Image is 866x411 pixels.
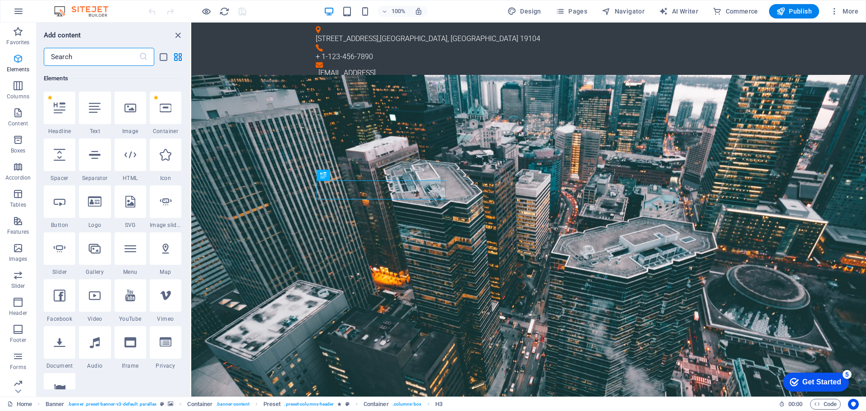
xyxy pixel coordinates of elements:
[46,399,64,410] span: Click to select. Double-click to edit
[659,7,698,16] span: AI Writer
[44,139,75,182] div: Spacer
[44,268,75,276] span: Slider
[79,128,111,135] span: Text
[552,4,591,18] button: Pages
[150,139,181,182] div: Icon
[7,228,29,236] p: Features
[79,326,111,369] div: Audio
[115,128,146,135] span: Image
[79,315,111,323] span: Video
[44,232,75,276] div: Slider
[172,30,183,41] button: close panel
[284,399,334,410] span: . preset-columns-header
[27,10,65,18] div: Get Started
[201,6,212,17] button: Click here to leave preview mode and continue editing
[115,185,146,229] div: SVG
[115,232,146,276] div: Menu
[150,326,181,369] div: Privacy
[11,147,26,154] p: Boxes
[364,399,389,410] span: Click to select. Double-click to edit
[47,95,52,100] span: Remove from favorites
[44,326,75,369] div: Document
[219,6,230,17] i: Reload page
[44,92,75,135] div: Headline
[79,362,111,369] span: Audio
[779,399,803,410] h6: Session time
[150,315,181,323] span: Vimeo
[115,139,146,182] div: HTML
[507,7,541,16] span: Design
[11,282,25,290] p: Slider
[602,7,645,16] span: Navigator
[150,222,181,229] span: Image slider
[160,402,164,406] i: This element is a customizable preset
[713,7,758,16] span: Commerce
[795,401,796,407] span: :
[826,4,862,18] button: More
[79,232,111,276] div: Gallery
[415,7,423,15] i: On resize automatically adjust zoom level to fit chosen device.
[44,73,181,84] h6: Elements
[79,175,111,182] span: Separator
[150,232,181,276] div: Map
[10,337,26,344] p: Footer
[44,222,75,229] span: Button
[150,128,181,135] span: Container
[9,255,28,263] p: Images
[709,4,762,18] button: Commerce
[5,174,31,181] p: Accordion
[810,399,841,410] button: Code
[115,315,146,323] span: YouTube
[172,51,183,62] button: grid-view
[504,4,545,18] button: Design
[44,279,75,323] div: Facebook
[79,139,111,182] div: Separator
[337,402,341,406] i: Element contains an animation
[391,6,405,17] h6: 100%
[830,7,858,16] span: More
[598,4,648,18] button: Navigator
[44,362,75,369] span: Document
[158,51,169,62] button: list-view
[115,92,146,135] div: Image
[79,279,111,323] div: Video
[504,4,545,18] div: Design (Ctrl+Alt+Y)
[150,175,181,182] span: Icon
[392,399,421,410] span: . columns-box
[67,2,76,11] div: 5
[814,399,837,410] span: Code
[776,7,812,16] span: Publish
[46,399,443,410] nav: breadcrumb
[44,175,75,182] span: Spacer
[848,399,859,410] button: Usercentrics
[115,326,146,369] div: Iframe
[150,362,181,369] span: Privacy
[44,30,81,41] h6: Add content
[788,399,802,410] span: 00 00
[44,315,75,323] span: Facebook
[556,7,587,16] span: Pages
[115,175,146,182] span: HTML
[8,120,28,127] p: Content
[150,279,181,323] div: Vimeo
[168,402,173,406] i: This element contains a background
[769,4,819,18] button: Publish
[79,268,111,276] span: Gallery
[79,92,111,135] div: Text
[153,95,158,100] span: Remove from favorites
[150,92,181,135] div: Container
[7,5,73,23] div: Get Started 5 items remaining, 0% complete
[7,66,30,73] p: Elements
[378,6,410,17] button: 100%
[216,399,249,410] span: . banner-content
[150,268,181,276] span: Map
[115,268,146,276] span: Menu
[115,279,146,323] div: YouTube
[219,6,230,17] button: reload
[10,201,26,208] p: Tables
[655,4,702,18] button: AI Writer
[263,399,281,410] span: Click to select. Double-click to edit
[7,399,32,410] a: Click to cancel selection. Double-click to open Pages
[52,6,120,17] img: Editor Logo
[150,185,181,229] div: Image slider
